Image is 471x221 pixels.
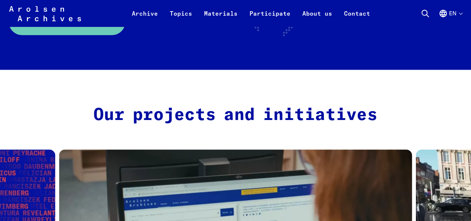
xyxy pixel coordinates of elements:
a: Materials [198,9,244,27]
a: Archive [126,9,164,27]
a: Topics [164,9,198,27]
a: Contact [338,9,376,27]
a: About us [296,9,338,27]
button: English, language selection [439,9,462,27]
a: Participate [244,9,296,27]
h2: Our projects and initiatives [78,105,393,126]
nav: Primary [126,4,376,22]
